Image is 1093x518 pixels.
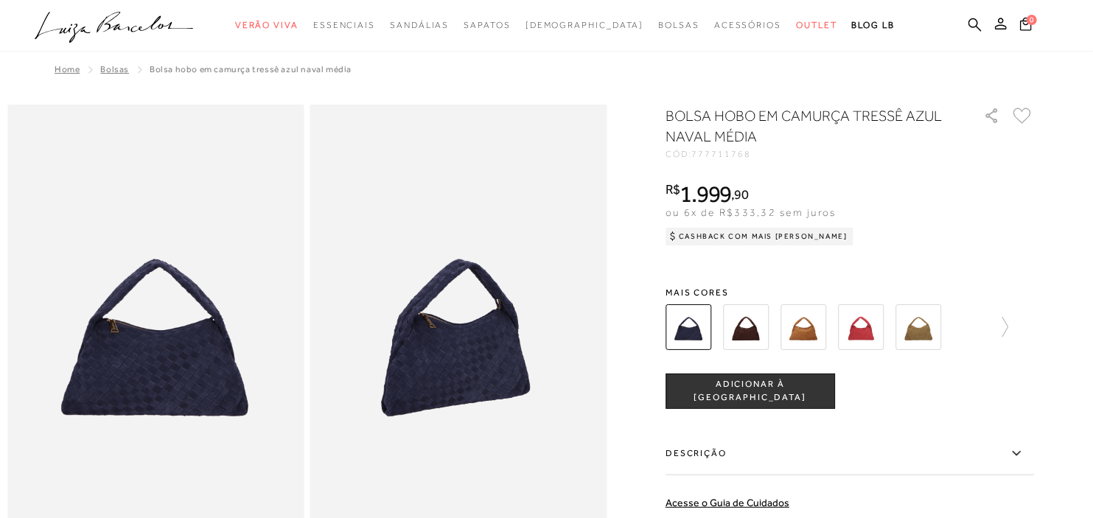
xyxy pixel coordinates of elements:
[525,12,644,39] a: noSubCategoriesText
[658,20,699,30] span: Bolsas
[852,12,895,39] a: BLOG LB
[666,378,834,404] span: ADICIONAR À [GEOGRAPHIC_DATA]
[464,20,510,30] span: Sapatos
[838,304,884,350] img: BOLSA HOBO EM CAMURÇA TRESSÊ PIMENTA MÉDIA
[714,20,781,30] span: Acessórios
[680,181,732,207] span: 1.999
[781,304,826,350] img: BOLSA HOBO EM CAMURÇA TRESSÊ CARAMELO MÉDIA
[1016,16,1036,36] button: 0
[666,150,960,158] div: CÓD:
[666,433,1034,475] label: Descrição
[796,12,837,39] a: categoryNavScreenReaderText
[313,12,375,39] a: categoryNavScreenReaderText
[100,64,129,74] a: Bolsas
[235,12,298,39] a: categoryNavScreenReaderText
[666,304,711,350] img: BOLSA HOBO EM CAMURÇA TRESSÊ AZUL NAVAL MÉDIA
[666,374,835,409] button: ADICIONAR À [GEOGRAPHIC_DATA]
[666,497,789,508] a: Acesse o Guia de Cuidados
[1027,15,1037,25] span: 0
[666,206,836,218] span: ou 6x de R$333,32 sem juros
[150,64,352,74] span: BOLSA HOBO EM CAMURÇA TRESSÊ AZUL NAVAL MÉDIA
[658,12,699,39] a: categoryNavScreenReaderText
[390,20,449,30] span: Sandálias
[796,20,837,30] span: Outlet
[666,288,1034,297] span: Mais cores
[852,20,895,30] span: BLOG LB
[313,20,375,30] span: Essenciais
[731,188,748,201] i: ,
[723,304,769,350] img: BOLSA HOBO EM CAMURÇA TRESSÊ CAFÉ MÉDIA
[666,183,680,196] i: R$
[734,186,748,202] span: 90
[666,105,942,147] h1: BOLSA HOBO EM CAMURÇA TRESSÊ AZUL NAVAL MÉDIA
[55,64,80,74] a: Home
[895,304,941,350] img: BOLSA HOBO EM CAMURÇA TRESSÊ VERDE ASPARGO MÉDIA
[390,12,449,39] a: categoryNavScreenReaderText
[525,20,644,30] span: [DEMOGRAPHIC_DATA]
[666,228,853,245] div: Cashback com Mais [PERSON_NAME]
[714,12,781,39] a: categoryNavScreenReaderText
[235,20,298,30] span: Verão Viva
[464,12,510,39] a: categoryNavScreenReaderText
[692,149,751,159] span: 777711768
